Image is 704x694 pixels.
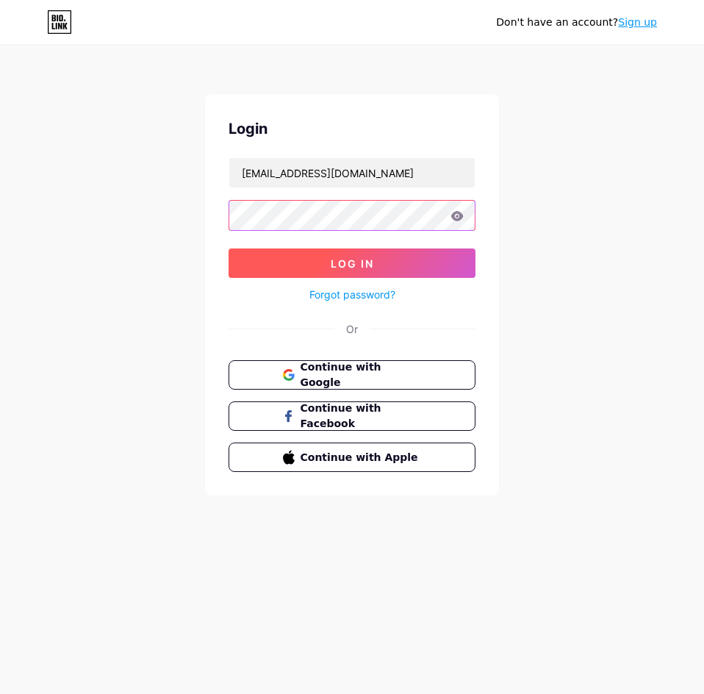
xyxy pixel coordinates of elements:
[301,359,422,390] span: Continue with Google
[618,16,657,28] a: Sign up
[229,443,475,472] button: Continue with Apple
[301,450,422,465] span: Continue with Apple
[229,360,475,390] button: Continue with Google
[229,248,475,278] button: Log In
[301,401,422,432] span: Continue with Facebook
[229,401,475,431] button: Continue with Facebook
[229,118,475,140] div: Login
[229,158,475,187] input: Username
[496,15,657,30] div: Don't have an account?
[309,287,395,302] a: Forgot password?
[331,257,374,270] span: Log In
[346,321,358,337] div: Or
